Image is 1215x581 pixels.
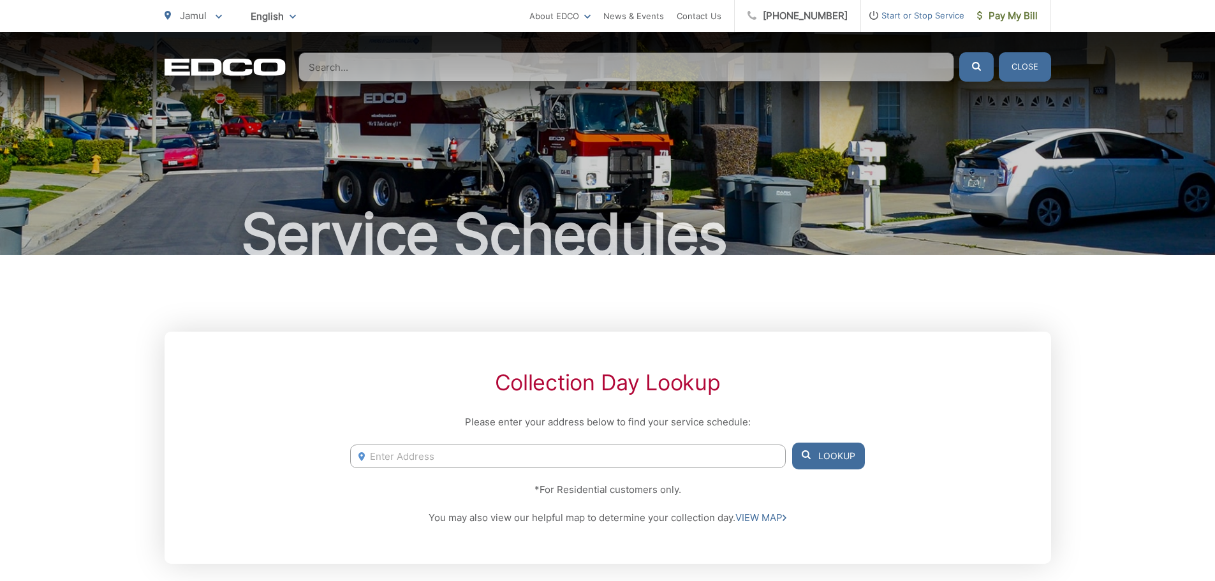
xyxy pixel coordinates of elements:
[180,10,207,22] span: Jamul
[350,445,785,468] input: Enter Address
[298,52,954,82] input: Search
[350,370,864,395] h2: Collection Day Lookup
[959,52,994,82] button: Submit the search query.
[350,415,864,430] p: Please enter your address below to find your service schedule:
[999,52,1051,82] button: Close
[241,5,306,27] span: English
[735,510,786,526] a: VIEW MAP
[350,482,864,497] p: *For Residential customers only.
[165,58,286,76] a: EDCD logo. Return to the homepage.
[165,203,1051,267] h1: Service Schedules
[529,8,591,24] a: About EDCO
[792,443,865,469] button: Lookup
[603,8,664,24] a: News & Events
[350,510,864,526] p: You may also view our helpful map to determine your collection day.
[677,8,721,24] a: Contact Us
[977,8,1038,24] span: Pay My Bill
